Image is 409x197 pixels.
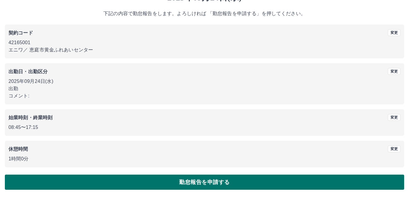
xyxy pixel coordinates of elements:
p: 2025年09月24日(水) [8,78,401,85]
button: 変更 [388,146,401,152]
p: エニワ ／ 恵庭市黄金ふれあいセンター [8,46,401,54]
button: 変更 [388,68,401,75]
button: 変更 [388,29,401,36]
p: 08:45 〜 17:15 [8,124,401,131]
p: コメント: [8,92,401,100]
b: 契約コード [8,30,33,35]
p: 42165001 [8,39,401,46]
b: 出勤日・出勤区分 [8,69,48,74]
p: 下記の内容で勤怠報告をします。よろしければ 「勤怠報告を申請する」を押してください。 [5,10,404,17]
p: 出勤 [8,85,401,92]
b: 始業時刻・終業時刻 [8,115,52,120]
p: 1時間0分 [8,155,401,163]
button: 勤怠報告を申請する [5,175,404,190]
b: 休憩時間 [8,146,28,152]
button: 変更 [388,114,401,121]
